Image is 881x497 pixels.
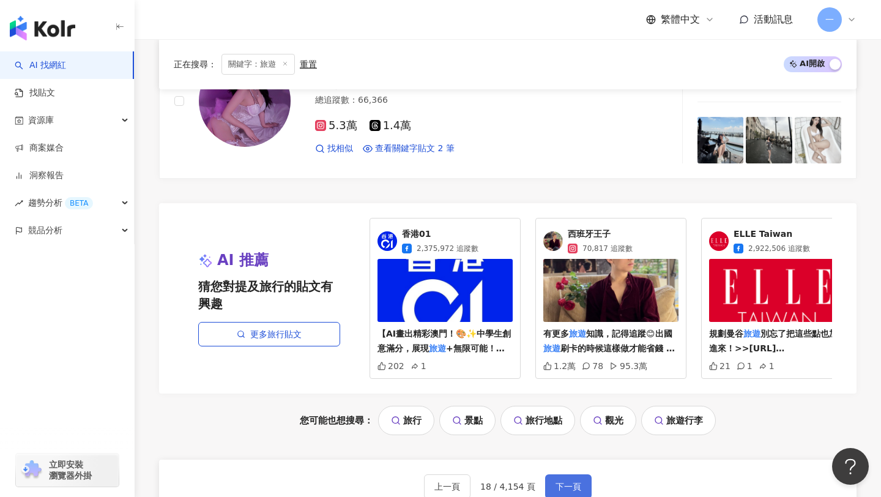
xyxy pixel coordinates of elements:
[568,228,633,241] span: 西班牙王子
[15,87,55,99] a: 找貼文
[198,322,340,346] a: 更多旅行貼文
[377,228,513,254] a: KOL Avatar香港012,375,972 追蹤數
[417,243,478,254] span: 2,375,972 追蹤數
[174,59,217,69] span: 正在搜尋 ：
[377,329,511,353] span: 【AI畫出精彩澳門！🎨✨中學生創意滿分，展現
[377,231,397,251] img: KOL Avatar
[358,80,392,90] span: 日常話題
[315,94,628,106] div: 總追蹤數 ： 66,366
[15,199,23,207] span: rise
[395,80,412,90] span: 運動
[15,59,66,72] a: searchAI 找網紅
[65,197,93,209] div: BETA
[586,329,672,338] span: 知識，記得追蹤😊出國
[734,228,810,241] span: ELLE Taiwan
[569,329,586,338] mark: 旅遊
[556,482,581,491] span: 下一頁
[543,231,563,251] img: KOL Avatar
[221,54,295,75] span: 關鍵字：旅遊
[759,361,775,371] div: 1
[560,343,675,353] span: 刷卡的時候這樣做才能省錢 #
[15,170,64,182] a: 洞察報告
[748,243,810,254] span: 2,922,506 追蹤數
[392,80,395,90] span: ·
[300,59,317,69] div: 重置
[661,13,700,26] span: 繁體中文
[49,459,92,481] span: 立即安裝 瀏覽器外掛
[199,55,291,147] img: KOL Avatar
[411,361,426,371] div: 1
[20,460,43,480] img: chrome extension
[737,361,753,371] div: 1
[709,329,838,397] span: 別忘了把這些點也加進來！>>[URL][DOMAIN_NAME] #ELLE時尚圈 #曼谷
[327,143,353,155] span: 找相似
[15,142,64,154] a: 商案媒合
[217,250,269,271] span: AI 推薦
[825,13,834,26] span: 一
[375,143,455,155] span: 查看關鍵字貼文 2 筆
[543,343,560,353] mark: 旅遊
[429,343,446,353] mark: 旅遊
[543,228,678,254] a: KOL Avatar西班牙王子70,817 追蹤數
[582,361,603,371] div: 78
[16,454,119,487] a: chrome extension立即安裝 瀏覽器外掛
[641,406,716,435] a: 旅遊行李
[709,361,730,371] div: 21
[28,217,62,244] span: 競品分析
[378,406,434,435] a: 旅行
[28,189,93,217] span: 趨勢分析
[609,361,647,371] div: 95.3萬
[402,228,478,241] span: 香港01
[709,329,743,338] span: 規劃曼谷
[709,228,844,254] a: KOL AvatarELLE Taiwan2,922,506 追蹤數
[377,361,404,371] div: 202
[480,482,535,491] span: 18 / 4,154 頁
[743,329,760,338] mark: 旅遊
[315,119,357,132] span: 5.3萬
[580,406,636,435] a: 觀光
[363,143,455,155] a: 查看關鍵字貼文 2 筆
[28,106,54,134] span: 資源庫
[159,406,857,435] div: 您可能也想搜尋：
[795,117,841,163] img: post-image
[832,448,869,485] iframe: Help Scout Beacon - Open
[315,143,353,155] a: 找相似
[754,13,793,25] span: 活動訊息
[500,406,575,435] a: 旅行地點
[746,117,792,163] img: post-image
[159,23,857,179] a: KOL Avatar台中芳療[PERSON_NAME]ఌ網紅類型：日常話題·運動總追蹤數：66,3665.3萬1.4萬找相似查看關鍵字貼文 2 筆互動率question-circle0.74%觀...
[582,243,633,254] span: 70,817 追蹤數
[709,231,729,251] img: KOL Avatar
[198,278,340,312] span: 猜您對提及旅行的貼文有興趣
[543,329,569,338] span: 有更多
[434,482,460,491] span: 上一頁
[439,406,496,435] a: 景點
[370,119,412,132] span: 1.4萬
[10,16,75,40] img: logo
[543,361,576,371] div: 1.2萬
[697,117,744,163] img: post-image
